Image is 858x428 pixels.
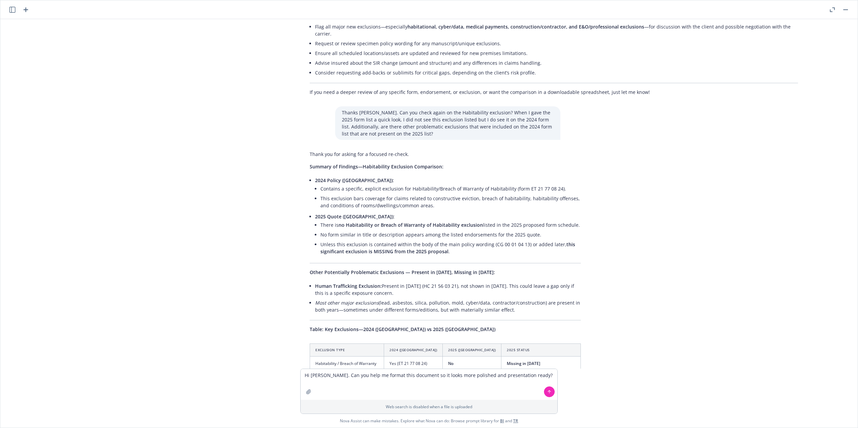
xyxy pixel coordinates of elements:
span: Table: Key Exclusions—2024 ([GEOGRAPHIC_DATA]) vs 2025 ([GEOGRAPHIC_DATA]) [310,326,495,332]
th: Exclusion Type [310,344,384,357]
em: Most other major exclusions [315,300,379,306]
li: Advise insured about the SIR change (amount and structure) and any differences in claims handling. [315,58,798,68]
p: If you need a deeper review of any specific form, endorsement, or exclusion, or want the comparis... [310,89,798,96]
li: Present in [DATE] (HC 21 56 03 21), not shown in [DATE]. This could leave a gap only if this is a... [315,281,581,298]
li: Contains a specific, explicit exclusion for Habitability/Breach of Warranty of Habitability (form... [320,184,581,194]
li: There is listed in the 2025 proposed form schedule. [320,220,581,230]
span: 2024 Policy ([GEOGRAPHIC_DATA]): [315,177,394,183]
span: habitational, cyber/data, medical payments, construction/contractor, and E&O/professional exclusions [408,23,644,30]
span: Other Potentially Problematic Exclusions — Present in [DATE], Missing in [DATE]: [310,269,495,275]
span: No [448,361,453,366]
p: Thanks [PERSON_NAME]. Can you check again on the Habitability exclusion? When I gave the 2025 for... [342,109,554,137]
p: Thank you for asking for a focused re-check. [310,151,581,158]
th: 2025 ([GEOGRAPHIC_DATA]) [443,344,501,357]
span: 2025 Quote ([GEOGRAPHIC_DATA]): [315,213,394,220]
li: This exclusion bars coverage for claims related to constructive eviction, breach of habitability,... [320,194,581,210]
li: No form similar in title or description appears among the listed endorsements for the 2025 quote. [320,230,581,239]
a: BI [500,418,504,424]
span: Human Trafficking Exclusion: [315,283,382,289]
td: Yes (ET 21 77 08 24) [384,357,443,371]
span: no Habitability or Breach of Warranty of Habitability exclusion [339,222,483,228]
span: this significant exclusion is MISSING from the 2025 proposal [320,241,575,255]
th: 2025 Status [501,344,581,357]
li: Unless this exclusion is contained within the body of the main policy wording (CG 00 01 04 13) or... [320,239,581,256]
li: Consider requesting add-backs or sublimits for critical gaps, depending on the client’s risk prof... [315,68,798,77]
a: TR [513,418,518,424]
li: Request or review specimen policy wording for any manuscript/unique exclusions. [315,39,798,48]
p: Web search is disabled when a file is uploaded [305,404,553,410]
td: Habitability / Breach of Warranty [310,357,384,371]
th: 2024 ([GEOGRAPHIC_DATA]) [384,344,443,357]
textarea: Hi [PERSON_NAME]. Can you help me format this document so it looks more polished and presentation... [301,369,557,400]
span: Missing in [DATE] [507,361,540,366]
li: (lead, asbestos, silica, pollution, mold, cyber/data, contractor/construction) are present in bot... [315,298,581,315]
li: Ensure all scheduled locations/assets are updated and reviewed for new premises limitations. [315,48,798,58]
span: Nova Assist can make mistakes. Explore what Nova can do: Browse prompt library for and [340,414,518,428]
li: Flag all major new exclusions—especially —for discussion with the client and possible negotiation... [315,22,798,39]
span: Summary of Findings—Habitability Exclusion Comparison: [310,163,443,170]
